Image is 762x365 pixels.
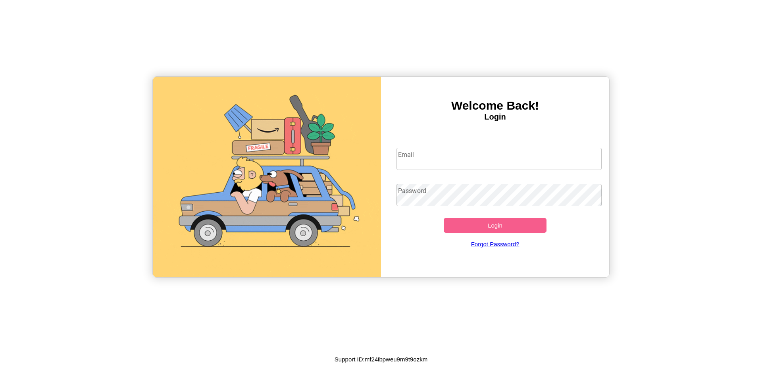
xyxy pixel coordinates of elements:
[381,99,609,112] h3: Welcome Back!
[335,354,427,365] p: Support ID: mf24ibpweu9m9t9ozkm
[444,218,546,233] button: Login
[381,112,609,122] h4: Login
[393,233,598,255] a: Forgot Password?
[153,77,381,277] img: gif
